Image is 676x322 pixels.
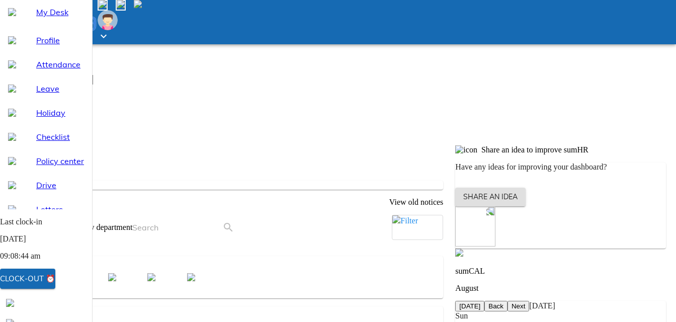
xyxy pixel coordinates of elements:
p: Noticeboard [16,164,443,173]
p: No new notices [16,181,443,190]
p: Clocked-out [18,306,443,315]
div: Prashant Gund [97,273,127,303]
span: Share an idea [463,191,518,203]
img: icon [455,145,477,154]
img: no-ideas.ff7b33e5.svg [455,206,495,247]
span: Filter [400,216,418,225]
button: Share an idea [455,188,526,206]
span: [DATE] [529,301,555,310]
div: Rohini Misal [136,273,166,303]
img: defaultEmp.0e2b4d71.svg [187,273,195,281]
p: Not clocked-in yet [18,256,443,265]
img: defaultEmp.0e2b4d71.svg [147,273,155,281]
button: Next [508,301,529,311]
p: View old notices [16,198,443,207]
img: Employee [98,10,118,30]
p: sumCAL [455,267,666,276]
button: [DATE] [455,301,484,311]
input: Search [132,219,222,235]
button: Back [484,301,508,311]
img: filter-outline-b-16px.66809d26.svg [392,215,400,223]
p: Have any ideas for improving your dashboard? [455,163,666,172]
img: defaultEmp.0e2b4d71.svg [108,273,116,281]
img: sumcal-outline-16px.c054fbe6.svg [455,249,463,257]
div: Sudhir More [176,273,206,303]
span: Sun [455,311,468,320]
span: Share an idea to improve sumHR [481,145,588,154]
span: Leave [36,83,84,95]
p: August [455,284,666,293]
